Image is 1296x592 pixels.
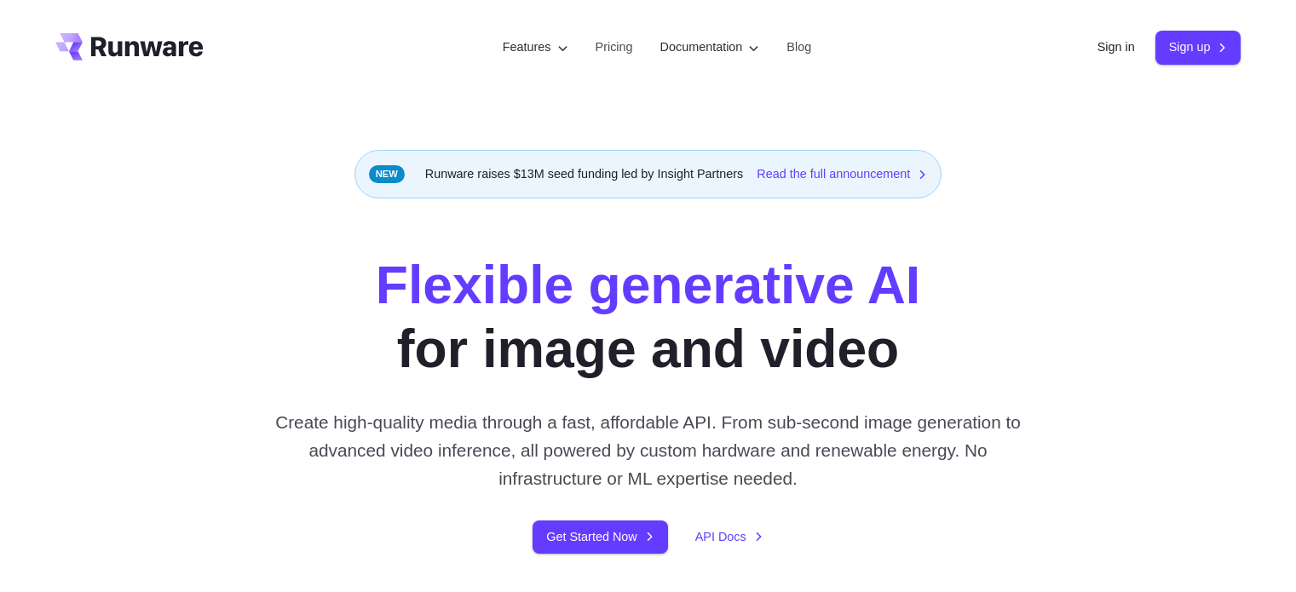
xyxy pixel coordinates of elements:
label: Documentation [660,37,760,57]
p: Create high-quality media through a fast, affordable API. From sub-second image generation to adv... [268,408,1028,493]
div: Runware raises $13M seed funding led by Insight Partners [354,150,942,198]
h1: for image and video [376,253,920,381]
a: Sign up [1155,31,1241,64]
a: API Docs [695,527,763,547]
a: Go to / [55,33,204,60]
a: Blog [786,37,811,57]
a: Sign in [1097,37,1135,57]
label: Features [503,37,568,57]
a: Get Started Now [533,520,667,554]
a: Read the full announcement [757,164,927,184]
strong: Flexible generative AI [376,255,920,314]
a: Pricing [596,37,633,57]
